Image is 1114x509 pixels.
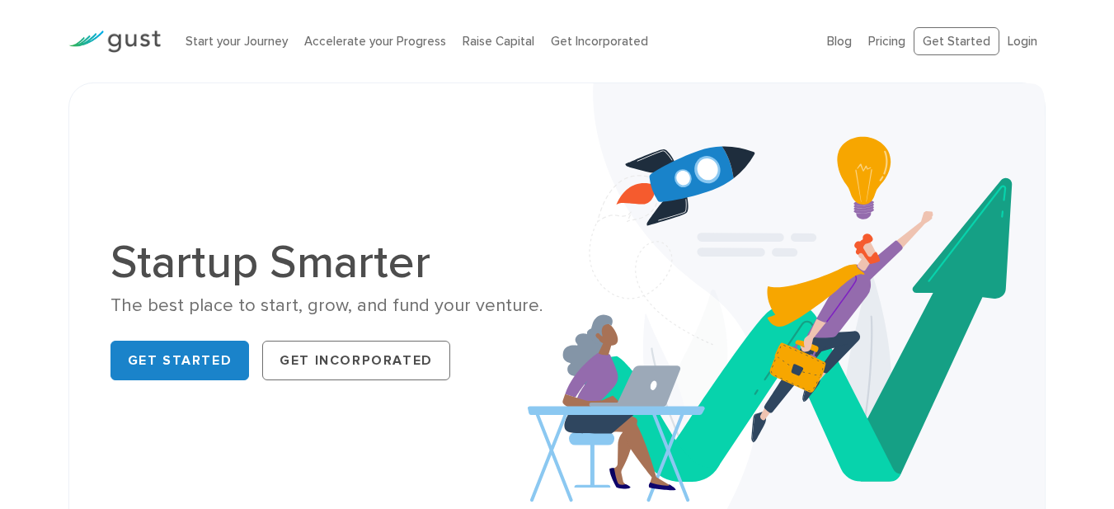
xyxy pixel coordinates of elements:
[186,34,288,49] a: Start your Journey
[110,341,250,380] a: Get Started
[914,27,999,56] a: Get Started
[827,34,852,49] a: Blog
[463,34,534,49] a: Raise Capital
[262,341,450,380] a: Get Incorporated
[868,34,905,49] a: Pricing
[1008,34,1037,49] a: Login
[110,239,545,285] h1: Startup Smarter
[68,31,161,53] img: Gust Logo
[110,294,545,318] div: The best place to start, grow, and fund your venture.
[304,34,446,49] a: Accelerate your Progress
[551,34,648,49] a: Get Incorporated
